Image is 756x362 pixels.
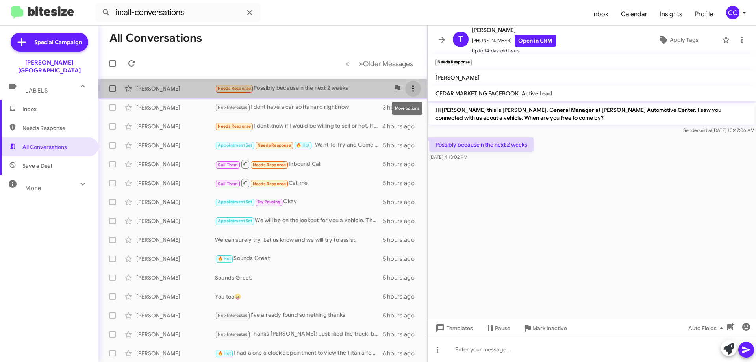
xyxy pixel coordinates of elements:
[429,154,467,160] span: [DATE] 4:13:02 PM
[136,349,215,357] div: [PERSON_NAME]
[136,274,215,282] div: [PERSON_NAME]
[435,90,519,97] span: CEDAR MARKETING FACEBOOK
[218,86,251,91] span: Needs Response
[215,159,383,169] div: Inbound Call
[383,255,421,263] div: 5 hours ago
[382,123,421,130] div: 4 hours ago
[11,33,88,52] a: Special Campaign
[383,160,421,168] div: 5 hours ago
[341,56,418,72] nav: Page navigation example
[136,312,215,319] div: [PERSON_NAME]
[383,179,421,187] div: 5 hours ago
[434,321,473,335] span: Templates
[654,3,689,26] a: Insights
[296,143,309,148] span: 🔥 Hot
[383,330,421,338] div: 5 hours ago
[215,197,383,206] div: Okay
[25,185,41,192] span: More
[215,216,383,225] div: We will be on the lookout for you a vehicle. Thank you
[215,178,383,188] div: Call me
[586,3,615,26] a: Inbox
[136,217,215,225] div: [PERSON_NAME]
[253,181,286,186] span: Needs Response
[522,90,552,97] span: Active Lead
[215,274,383,282] div: Sounds Great.
[383,312,421,319] div: 5 hours ago
[218,143,252,148] span: Appointment Set
[136,330,215,338] div: [PERSON_NAME]
[218,351,231,356] span: 🔥 Hot
[215,122,382,131] div: I dont know if I would be willing to sell or not. If would have to be a very good offer . It's 20...
[383,349,421,357] div: 6 hours ago
[136,293,215,301] div: [PERSON_NAME]
[354,56,418,72] button: Next
[218,218,252,223] span: Appointment Set
[218,124,251,129] span: Needs Response
[345,59,350,69] span: «
[218,199,252,204] span: Appointment Set
[109,32,202,45] h1: All Conversations
[34,38,82,46] span: Special Campaign
[428,321,479,335] button: Templates
[22,162,52,170] span: Save a Deal
[359,59,363,69] span: »
[136,198,215,206] div: [PERSON_NAME]
[25,87,48,94] span: Labels
[136,255,215,263] div: [PERSON_NAME]
[383,236,421,244] div: 5 hours ago
[22,143,67,151] span: All Conversations
[136,104,215,111] div: [PERSON_NAME]
[215,236,383,244] div: We can surely try. Let us know and we will try to assist.
[495,321,510,335] span: Pause
[689,3,719,26] span: Profile
[95,3,261,22] input: Search
[429,103,754,125] p: Hi [PERSON_NAME] this is [PERSON_NAME], General Manager at [PERSON_NAME] Automotive Center. I saw...
[218,313,248,318] span: Not-Interested
[22,105,89,113] span: Inbox
[688,321,726,335] span: Auto Fields
[218,181,238,186] span: Call Them
[683,127,754,133] span: Sender [DATE] 10:47:06 AM
[136,123,215,130] div: [PERSON_NAME]
[258,199,280,204] span: Try Pausing
[472,25,556,35] span: [PERSON_NAME]
[458,33,463,46] span: T
[472,47,556,55] span: Up to 14-day-old leads
[215,293,383,301] div: You too😝
[383,141,421,149] div: 5 hours ago
[218,332,248,337] span: Not-Interested
[136,179,215,187] div: [PERSON_NAME]
[218,162,238,167] span: Call Them
[363,59,413,68] span: Older Messages
[136,141,215,149] div: [PERSON_NAME]
[682,321,732,335] button: Auto Fields
[383,217,421,225] div: 5 hours ago
[215,84,389,93] div: Possibly because n the next 2 weeks
[699,127,712,133] span: said at
[136,236,215,244] div: [PERSON_NAME]
[472,35,556,47] span: [PHONE_NUMBER]
[517,321,573,335] button: Mark Inactive
[532,321,567,335] span: Mark Inactive
[258,143,291,148] span: Needs Response
[435,74,480,81] span: [PERSON_NAME]
[637,33,718,47] button: Apply Tags
[136,160,215,168] div: [PERSON_NAME]
[215,349,383,358] div: I had a one a clock appointment to view the Titan a few weeks ago, but I was called and told that...
[429,137,534,152] p: Possibly because n the next 2 weeks
[218,105,248,110] span: Not-Interested
[383,293,421,301] div: 5 hours ago
[383,198,421,206] div: 5 hours ago
[383,274,421,282] div: 5 hours ago
[479,321,517,335] button: Pause
[392,102,422,115] div: More options
[383,104,421,111] div: 3 hours ago
[615,3,654,26] a: Calendar
[218,256,231,261] span: 🔥 Hot
[726,6,739,19] div: CC
[215,141,383,150] div: I Want To Try and Come Down [DATE] But It Will Have to Be Evening
[670,33,699,47] span: Apply Tags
